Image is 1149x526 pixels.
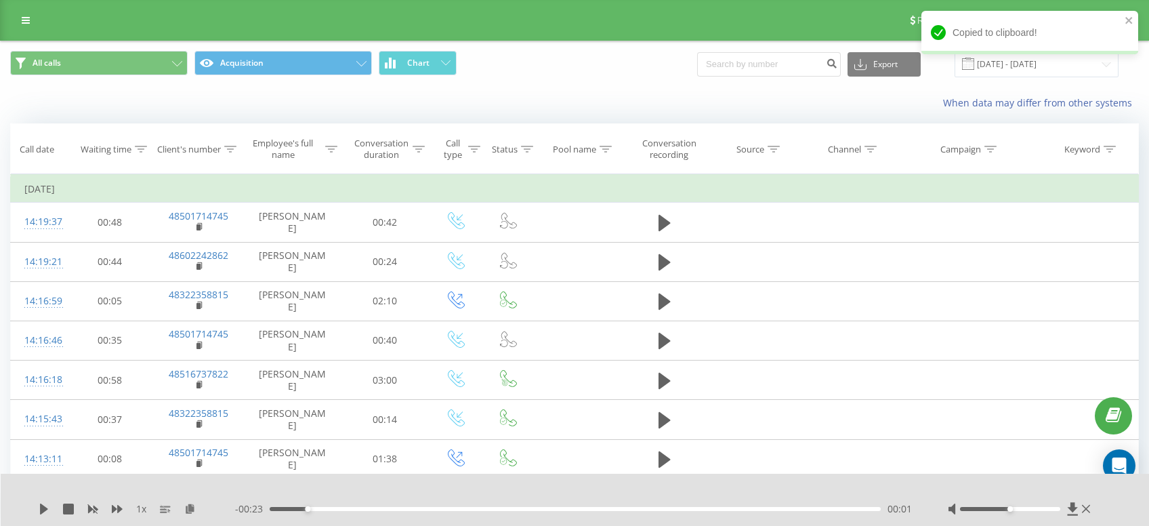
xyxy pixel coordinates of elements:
td: 02:10 [341,281,428,321]
div: Keyword [1064,144,1100,155]
div: Source [736,144,764,155]
button: Export [848,52,921,77]
a: When data may differ from other systems [943,96,1139,109]
td: 00:58 [66,361,153,400]
div: 14:13:11 [24,446,53,472]
a: 48516737822 [169,367,228,380]
td: 00:37 [66,400,153,439]
a: 48501714745 [169,327,228,340]
div: Open Intercom Messenger [1103,449,1135,482]
td: 00:44 [66,242,153,281]
div: Channel [828,144,861,155]
div: 14:16:59 [24,288,53,315]
td: [PERSON_NAME] [244,439,341,479]
td: 01:38 [341,439,428,479]
button: Chart [379,51,457,75]
span: Referral program [917,15,989,26]
div: Accessibility label [1007,506,1013,512]
a: 48501714745 [169,446,228,459]
td: [PERSON_NAME] [244,203,341,242]
div: Conversation recording [635,138,703,161]
div: Conversation duration [353,138,409,161]
span: All calls [33,58,61,68]
td: 00:08 [66,439,153,479]
td: 00:14 [341,400,428,439]
button: Acquisition [194,51,372,75]
td: 00:35 [66,321,153,360]
td: 00:05 [66,281,153,321]
td: 00:24 [341,242,428,281]
div: Campaign [940,144,981,155]
td: [PERSON_NAME] [244,361,341,400]
td: [DATE] [11,176,1139,203]
div: Waiting time [81,144,131,155]
div: 14:16:46 [24,327,53,354]
div: 14:19:21 [24,249,53,275]
span: 1 x [136,502,146,516]
td: [PERSON_NAME] [244,242,341,281]
div: Client's number [157,144,221,155]
div: Accessibility label [305,506,310,512]
div: Pool name [553,144,596,155]
a: 48322358815 [169,407,228,420]
td: [PERSON_NAME] [244,321,341,360]
div: 14:16:18 [24,367,53,393]
td: 00:40 [341,321,428,360]
button: close [1125,15,1134,28]
input: Search by number [697,52,841,77]
div: Call type [440,138,465,161]
div: Employee's full name [244,138,322,161]
a: 48322358815 [169,288,228,301]
a: 48501714745 [169,209,228,222]
div: 14:15:43 [24,406,53,432]
td: 03:00 [341,361,428,400]
td: [PERSON_NAME] [244,400,341,439]
span: - 00:23 [235,502,270,516]
span: 00:01 [887,502,912,516]
div: Status [492,144,518,155]
a: 48602242862 [169,249,228,262]
td: 00:42 [341,203,428,242]
span: Chart [407,58,430,68]
td: 00:48 [66,203,153,242]
button: All calls [10,51,188,75]
div: 14:19:37 [24,209,53,235]
div: Copied to clipboard! [921,11,1138,54]
td: [PERSON_NAME] [244,281,341,321]
div: Call date [20,144,54,155]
